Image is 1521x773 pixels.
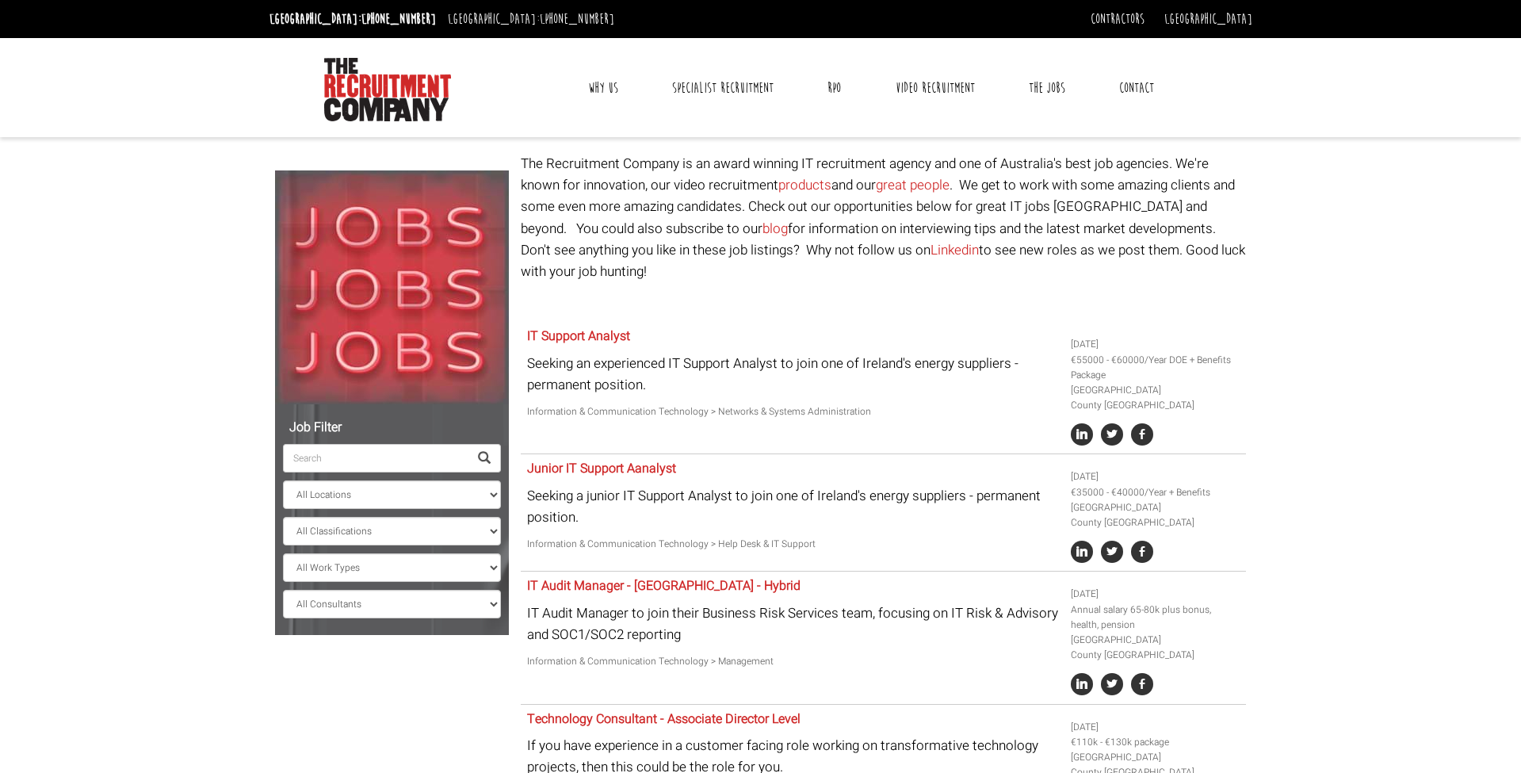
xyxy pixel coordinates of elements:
[1071,587,1240,602] li: [DATE]
[283,421,501,435] h5: Job Filter
[527,603,1059,645] p: IT Audit Manager to join their Business Risk Services team, focusing on IT Risk & Advisory and SO...
[1071,603,1240,633] li: Annual salary 65-80k plus bonus, health, pension
[527,485,1059,528] p: Seeking a junior IT Support Analyst to join one of Ireland's energy suppliers - permanent position.
[1164,10,1252,28] a: [GEOGRAPHIC_DATA]
[275,170,509,404] img: Jobs, Jobs, Jobs
[816,68,853,108] a: RPO
[576,68,630,108] a: Why Us
[266,6,440,32] li: [GEOGRAPHIC_DATA]:
[1071,337,1240,352] li: [DATE]
[521,153,1246,282] p: The Recruitment Company is an award winning IT recruitment agency and one of Australia's best job...
[527,710,801,729] a: Technology Consultant - Associate Director Level
[527,327,630,346] a: IT Support Analyst
[324,58,451,121] img: The Recruitment Company
[1091,10,1145,28] a: Contractors
[361,10,436,28] a: [PHONE_NUMBER]
[876,175,950,195] a: great people
[1071,735,1240,750] li: €110k - €130k package
[1071,500,1240,530] li: [GEOGRAPHIC_DATA] County [GEOGRAPHIC_DATA]
[660,68,785,108] a: Specialist Recruitment
[1071,485,1240,500] li: €35000 - €40000/Year + Benefits
[527,576,801,595] a: IT Audit Manager - [GEOGRAPHIC_DATA] - Hybrid
[1071,720,1240,735] li: [DATE]
[540,10,614,28] a: [PHONE_NUMBER]
[931,240,979,260] a: Linkedin
[527,537,1059,552] p: Information & Communication Technology > Help Desk & IT Support
[1071,633,1240,663] li: [GEOGRAPHIC_DATA] County [GEOGRAPHIC_DATA]
[884,68,987,108] a: Video Recruitment
[778,175,831,195] a: products
[762,219,788,239] a: blog
[1017,68,1077,108] a: The Jobs
[527,654,1059,669] p: Information & Communication Technology > Management
[283,444,468,473] input: Search
[1107,68,1166,108] a: Contact
[444,6,618,32] li: [GEOGRAPHIC_DATA]:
